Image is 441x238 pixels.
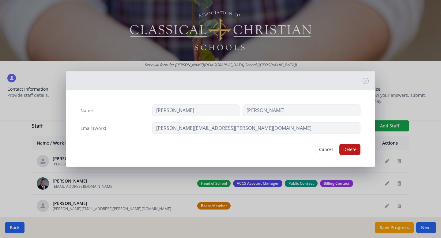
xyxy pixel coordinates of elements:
[339,144,360,155] button: Delete
[81,125,106,131] label: Email (Work)
[315,144,337,155] button: Cancel
[81,108,93,114] label: Name
[152,104,240,116] input: First Name
[243,104,360,116] input: Last Name
[152,122,361,134] input: contact@site.com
